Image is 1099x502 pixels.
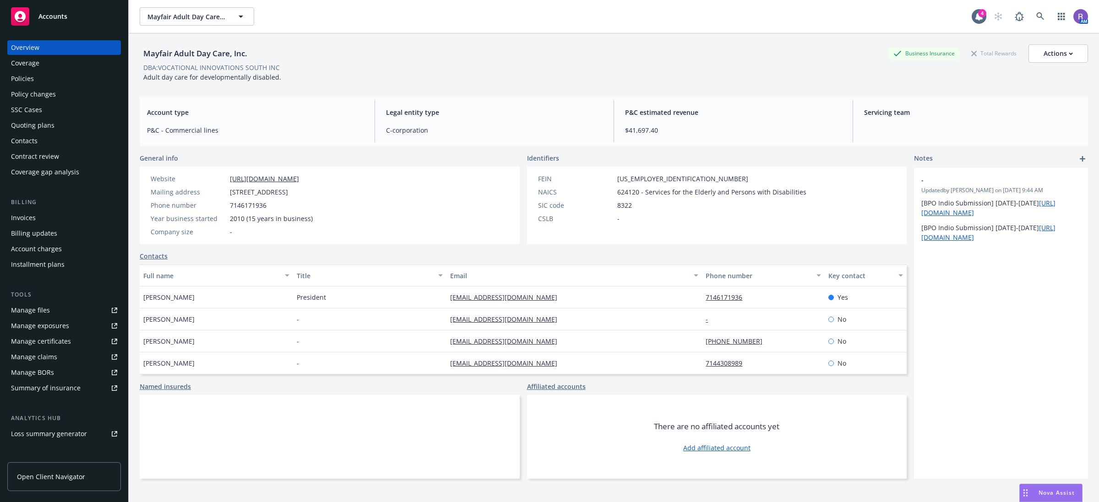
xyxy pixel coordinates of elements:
span: [US_EMPLOYER_IDENTIFICATION_NUMBER] [617,174,748,184]
a: Search [1031,7,1050,26]
a: Policy changes [7,87,121,102]
div: Billing updates [11,226,57,241]
img: photo [1073,9,1088,24]
a: Summary of insurance [7,381,121,395]
a: Manage files [7,303,121,318]
a: Policies [7,71,121,86]
a: [EMAIL_ADDRESS][DOMAIN_NAME] [450,315,565,324]
div: Mayfair Adult Day Care, Inc. [140,48,251,59]
div: Contract review [11,149,59,164]
div: Analytics hub [7,414,121,423]
div: Email [450,271,688,281]
div: Manage files [11,303,50,318]
a: Named insureds [140,382,191,391]
div: SSC Cases [11,103,42,117]
button: Email [446,264,702,286]
p: [BPO Indio Submission] [DATE]-[DATE] [921,198,1081,217]
div: Quoting plans [11,118,54,133]
a: Manage BORs [7,365,121,380]
div: Total Rewards [967,48,1021,59]
span: Nova Assist [1039,489,1075,497]
button: Mayfair Adult Day Care, Inc. [140,7,254,26]
a: 7144308989 [706,359,750,367]
div: DBA: VOCATIONAL INNOVATIONS SOUTH INC [143,63,280,72]
a: Affiliated accounts [527,382,586,391]
p: [BPO Indio Submission] [DATE]-[DATE] [921,223,1081,242]
span: Updated by [PERSON_NAME] on [DATE] 9:44 AM [921,186,1081,194]
a: Manage certificates [7,334,121,349]
span: President [297,292,326,302]
a: Manage exposures [7,318,121,333]
button: Title [293,264,446,286]
div: Coverage [11,56,39,70]
div: Key contact [828,271,893,281]
span: No [838,336,846,346]
div: FEIN [538,174,614,184]
button: Phone number [702,264,825,286]
a: Contract review [7,149,121,164]
span: Identifiers [527,153,559,163]
a: add [1077,153,1088,164]
span: [PERSON_NAME] [143,314,195,324]
div: -Updatedby [PERSON_NAME] on [DATE] 9:44 AM[BPO Indio Submission] [DATE]-[DATE][URL][DOMAIN_NAME][... [914,168,1088,249]
a: Contacts [140,251,168,261]
span: [STREET_ADDRESS] [230,187,288,197]
button: Nova Assist [1019,484,1083,502]
a: Coverage gap analysis [7,165,121,179]
span: [PERSON_NAME] [143,358,195,368]
span: - [297,336,299,346]
div: Policies [11,71,34,86]
button: Full name [140,264,293,286]
div: NAICS [538,187,614,197]
div: Business Insurance [889,48,959,59]
a: [PHONE_NUMBER] [706,337,770,345]
span: P&C estimated revenue [625,108,842,117]
div: Mailing address [151,187,226,197]
div: Manage certificates [11,334,71,349]
span: C-corporation [386,125,603,135]
a: Invoices [7,211,121,225]
div: Loss summary generator [11,426,87,441]
a: Installment plans [7,257,121,272]
span: - [297,314,299,324]
button: Actions [1028,44,1088,63]
span: Notes [914,153,933,164]
div: Drag to move [1020,484,1031,502]
span: Servicing team [864,108,1081,117]
span: P&C - Commercial lines [147,125,364,135]
span: - [230,227,232,237]
a: [EMAIL_ADDRESS][DOMAIN_NAME] [450,359,565,367]
div: Installment plans [11,257,65,272]
a: Manage claims [7,350,121,364]
span: No [838,314,846,324]
span: Open Client Navigator [17,472,85,481]
span: There are no affiliated accounts yet [654,421,779,432]
div: Full name [143,271,279,281]
a: SSC Cases [7,103,121,117]
a: - [706,315,715,324]
button: Key contact [825,264,907,286]
div: Coverage gap analysis [11,165,79,179]
div: Summary of insurance [11,381,81,395]
div: Policy changes [11,87,56,102]
span: [PERSON_NAME] [143,336,195,346]
div: Manage BORs [11,365,54,380]
span: Mayfair Adult Day Care, Inc. [147,12,227,22]
div: Contacts [11,134,38,148]
div: 4 [978,9,986,17]
span: Legal entity type [386,108,603,117]
div: Billing [7,198,121,207]
a: Switch app [1052,7,1071,26]
div: Actions [1044,45,1073,62]
a: Coverage [7,56,121,70]
div: Manage claims [11,350,57,364]
a: Overview [7,40,121,55]
a: Add affiliated account [683,443,751,453]
span: - [297,358,299,368]
a: Start snowing [989,7,1007,26]
a: [EMAIL_ADDRESS][DOMAIN_NAME] [450,337,565,345]
span: 7146171936 [230,200,267,210]
div: Website [151,174,226,184]
span: Adult day care for developmentally disabled. [143,73,281,81]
